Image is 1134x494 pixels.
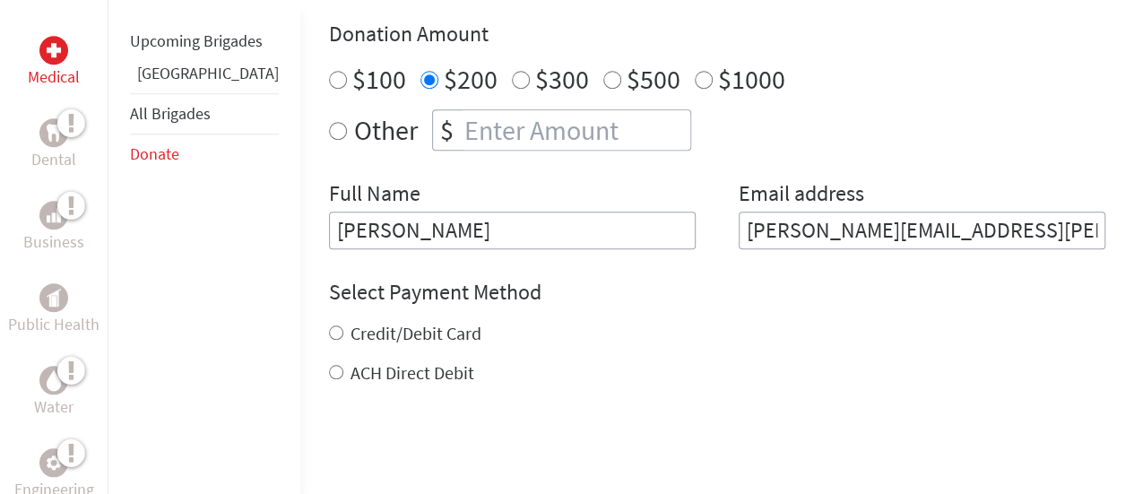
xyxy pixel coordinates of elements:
[627,62,680,96] label: $500
[433,110,461,150] div: $
[47,369,61,390] img: Water
[39,448,68,477] div: Engineering
[130,134,279,174] li: Donate
[739,179,864,212] label: Email address
[8,312,100,337] p: Public Health
[39,366,68,394] div: Water
[130,143,179,164] a: Donate
[329,278,1105,307] h4: Select Payment Method
[329,212,696,249] input: Enter Full Name
[130,30,263,51] a: Upcoming Brigades
[461,110,690,150] input: Enter Amount
[8,283,100,337] a: Public HealthPublic Health
[39,118,68,147] div: Dental
[39,201,68,230] div: Business
[130,22,279,61] li: Upcoming Brigades
[31,118,76,172] a: DentalDental
[47,208,61,222] img: Business
[47,289,61,307] img: Public Health
[137,63,279,83] a: [GEOGRAPHIC_DATA]
[329,421,602,491] iframe: reCAPTCHA
[130,61,279,93] li: Panama
[329,20,1105,48] h4: Donation Amount
[739,212,1105,249] input: Your Email
[23,230,84,255] p: Business
[47,124,61,141] img: Dental
[47,455,61,470] img: Engineering
[352,62,406,96] label: $100
[31,147,76,172] p: Dental
[351,361,474,384] label: ACH Direct Debit
[47,43,61,57] img: Medical
[34,394,74,420] p: Water
[28,65,80,90] p: Medical
[718,62,785,96] label: $1000
[130,93,279,134] li: All Brigades
[34,366,74,420] a: WaterWater
[329,179,420,212] label: Full Name
[39,36,68,65] div: Medical
[39,283,68,312] div: Public Health
[130,103,211,124] a: All Brigades
[444,62,498,96] label: $200
[351,322,481,344] label: Credit/Debit Card
[28,36,80,90] a: MedicalMedical
[23,201,84,255] a: BusinessBusiness
[535,62,589,96] label: $300
[354,109,418,151] label: Other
